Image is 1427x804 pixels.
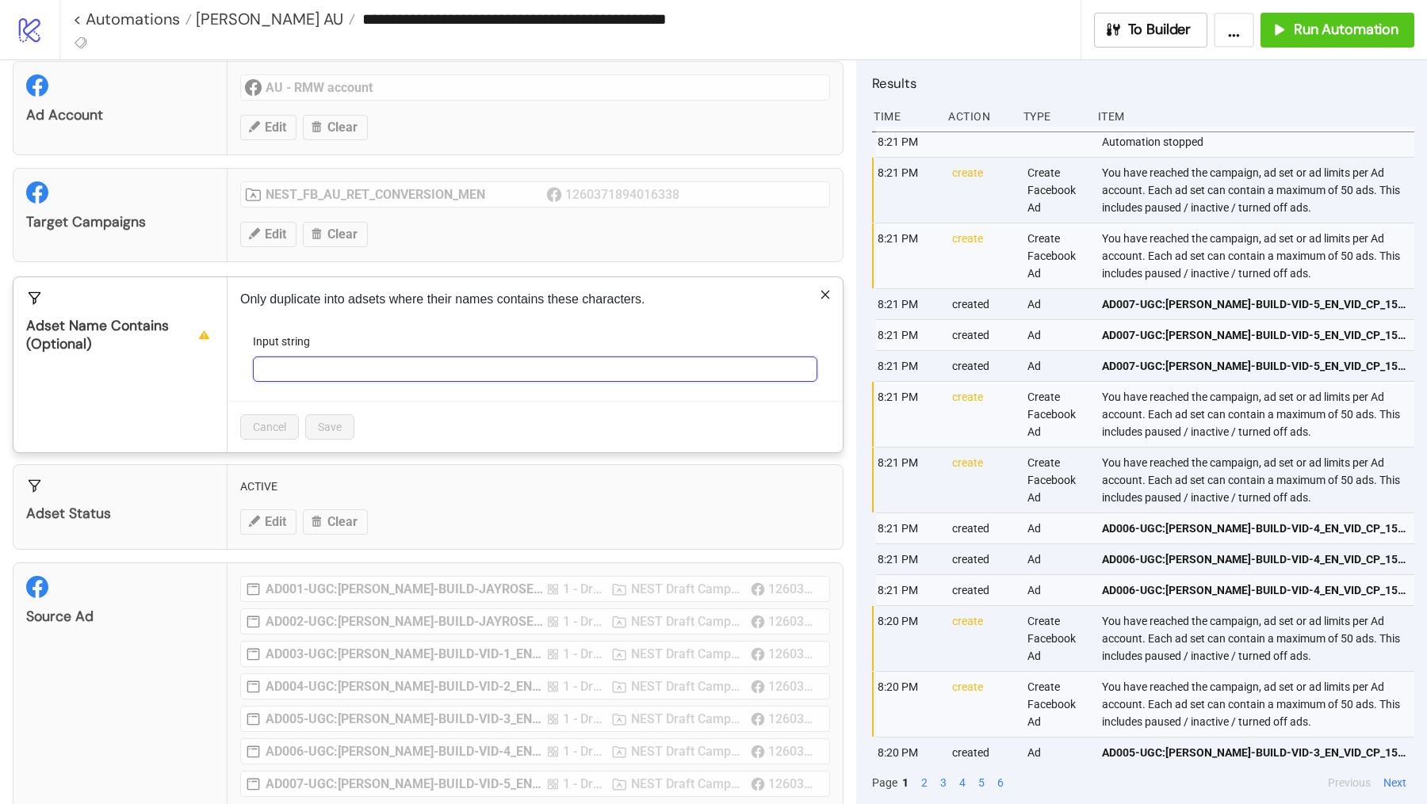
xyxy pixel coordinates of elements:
div: You have reached the campaign, ad set or ad limits per Ad account. Each ad set can contain a maxi... [1100,223,1418,288]
span: AD006-UGC:[PERSON_NAME]-BUILD-VID-4_EN_VID_CP_15102025_M_CC_SC13_USP7_UGC [1102,581,1407,599]
button: 3 [935,774,951,791]
div: You have reached the campaign, ad set or ad limits per Ad account. Each ad set can contain a maxi... [1100,672,1418,737]
div: created [951,351,1014,381]
button: 4 [955,774,970,791]
div: Automation stopped [1100,127,1418,157]
div: create [951,158,1014,223]
div: You have reached the campaign, ad set or ad limits per Ad account. Each ad set can contain a maxi... [1100,382,1418,447]
div: You have reached the campaign, ad set or ad limits per Ad account. Each ad set can contain a maxi... [1100,158,1418,223]
button: Previous [1323,774,1375,791]
span: Run Automation [1294,21,1398,39]
div: 8:20 PM [876,606,939,671]
div: Adset Name contains (optional) [26,317,214,353]
div: 8:21 PM [876,513,939,543]
span: AD007-UGC:[PERSON_NAME]-BUILD-VID-5_EN_VID_CP_15102025_M_CC_SC13_USP7_UGC [1102,295,1407,313]
a: < Automations [73,11,192,27]
div: Create Facebook Ad [1026,223,1089,288]
div: Ad [1026,575,1089,605]
label: Input string [253,333,320,350]
h2: Results [872,73,1414,93]
button: Next [1379,774,1411,791]
div: You have reached the campaign, ad set or ad limits per Ad account. Each ad set can contain a maxi... [1100,606,1418,671]
div: 8:21 PM [876,158,939,223]
button: Cancel [240,414,299,440]
span: close [820,289,831,300]
span: Page [872,774,897,791]
div: Action [947,101,1010,131]
div: create [951,448,1014,513]
div: 8:21 PM [876,544,939,574]
button: 5 [974,774,989,791]
a: AD007-UGC:[PERSON_NAME]-BUILD-VID-5_EN_VID_CP_15102025_M_CC_SC13_USP7_UGC [1102,351,1407,381]
span: AD007-UGC:[PERSON_NAME]-BUILD-VID-5_EN_VID_CP_15102025_M_CC_SC13_USP7_UGC [1102,357,1407,375]
a: AD007-UGC:[PERSON_NAME]-BUILD-VID-5_EN_VID_CP_15102025_M_CC_SC13_USP7_UGC [1102,320,1407,350]
button: Run Automation [1261,13,1414,48]
div: Type [1022,101,1085,131]
p: Only duplicate into adsets where their names contains these characters. [240,290,830,309]
span: AD005-UGC:[PERSON_NAME]-BUILD-VID-3_EN_VID_CP_15102025_M_CC_SC13_USP7_UGC [1102,744,1407,761]
a: AD005-UGC:[PERSON_NAME]-BUILD-VID-3_EN_VID_CP_15102025_M_CC_SC13_USP7_UGC [1102,737,1407,768]
div: 8:21 PM [876,223,939,288]
a: AD007-UGC:[PERSON_NAME]-BUILD-VID-5_EN_VID_CP_15102025_M_CC_SC13_USP7_UGC [1102,289,1407,319]
div: Create Facebook Ad [1026,382,1089,447]
span: [PERSON_NAME] AU [192,9,343,29]
div: Item [1096,101,1414,131]
div: Time [872,101,935,131]
div: created [951,737,1014,768]
div: Create Facebook Ad [1026,672,1089,737]
div: create [951,382,1014,447]
div: Create Facebook Ad [1026,158,1089,223]
button: 2 [916,774,932,791]
a: [PERSON_NAME] AU [192,11,355,27]
div: 8:20 PM [876,672,939,737]
button: Save [305,414,354,440]
button: 1 [897,774,913,791]
input: Input string [253,356,817,382]
div: Ad [1026,289,1089,319]
a: AD006-UGC:[PERSON_NAME]-BUILD-VID-4_EN_VID_CP_15102025_M_CC_SC13_USP7_UGC [1102,513,1407,543]
a: AD006-UGC:[PERSON_NAME]-BUILD-VID-4_EN_VID_CP_15102025_M_CC_SC13_USP7_UGC [1102,575,1407,605]
div: create [951,672,1014,737]
a: AD006-UGC:[PERSON_NAME]-BUILD-VID-4_EN_VID_CP_15102025_M_CC_SC13_USP7_UGC [1102,544,1407,574]
div: 8:21 PM [876,382,939,447]
div: 8:20 PM [876,737,939,768]
div: create [951,223,1014,288]
div: created [951,513,1014,543]
div: 8:21 PM [876,351,939,381]
div: Create Facebook Ad [1026,448,1089,513]
span: AD007-UGC:[PERSON_NAME]-BUILD-VID-5_EN_VID_CP_15102025_M_CC_SC13_USP7_UGC [1102,326,1407,344]
div: 8:21 PM [876,448,939,513]
button: 6 [993,774,1008,791]
div: 8:21 PM [876,575,939,605]
div: created [951,544,1014,574]
span: AD006-UGC:[PERSON_NAME]-BUILD-VID-4_EN_VID_CP_15102025_M_CC_SC13_USP7_UGC [1102,551,1407,568]
div: Ad [1026,513,1089,543]
span: To Builder [1128,21,1192,39]
span: AD006-UGC:[PERSON_NAME]-BUILD-VID-4_EN_VID_CP_15102025_M_CC_SC13_USP7_UGC [1102,520,1407,537]
div: You have reached the campaign, ad set or ad limits per Ad account. Each ad set can contain a maxi... [1100,448,1418,513]
div: Ad [1026,320,1089,350]
div: create [951,606,1014,671]
button: To Builder [1094,13,1208,48]
div: 8:21 PM [876,127,939,157]
div: created [951,320,1014,350]
div: Ad [1026,351,1089,381]
div: created [951,575,1014,605]
div: Create Facebook Ad [1026,606,1089,671]
div: 8:21 PM [876,320,939,350]
div: created [951,289,1014,319]
div: 8:21 PM [876,289,939,319]
div: Ad [1026,544,1089,574]
div: Ad [1026,737,1089,768]
button: ... [1214,13,1254,48]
